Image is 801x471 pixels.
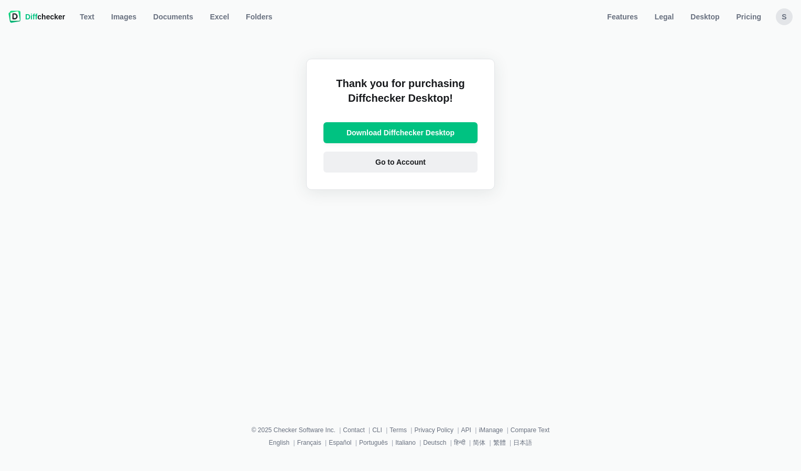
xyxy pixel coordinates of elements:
a: Text [73,8,101,25]
h2: Thank you for purchasing Diffchecker Desktop! [323,76,478,114]
a: Download Diffchecker Desktop [323,122,478,143]
a: Privacy Policy [414,426,453,434]
button: Folders [240,8,279,25]
a: Documents [147,8,199,25]
a: Español [329,439,351,446]
span: Features [605,12,640,22]
span: Pricing [734,12,763,22]
a: Deutsch [423,439,446,446]
a: Contact [343,426,364,434]
span: Diff [25,13,37,21]
a: Legal [648,8,680,25]
a: 日本語 [513,439,532,446]
a: Excel [204,8,236,25]
a: Desktop [684,8,726,25]
a: Italiano [395,439,416,446]
span: Desktop [688,12,721,22]
a: Go to Account [323,152,478,173]
a: API [461,426,471,434]
a: CLI [372,426,382,434]
a: Images [105,8,143,25]
a: 简体 [473,439,485,446]
a: Diffchecker [8,8,65,25]
span: Images [109,12,138,22]
span: Folders [244,12,275,22]
span: Go to Account [373,157,428,167]
a: Features [601,8,644,25]
li: © 2025 Checker Software Inc. [252,425,343,435]
span: Legal [653,12,676,22]
span: Text [78,12,96,22]
button: s [776,8,793,25]
a: iManage [479,426,503,434]
a: 繁體 [493,439,506,446]
a: हिन्दी [454,439,466,446]
a: Français [297,439,321,446]
span: Download Diffchecker Desktop [344,127,457,138]
span: checker [25,12,65,22]
a: Pricing [730,8,767,25]
span: Excel [208,12,232,22]
a: English [269,439,289,446]
a: Terms [389,426,407,434]
img: Diffchecker logo [8,10,21,23]
a: Português [359,439,388,446]
a: Compare Text [511,426,549,434]
span: Documents [151,12,195,22]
